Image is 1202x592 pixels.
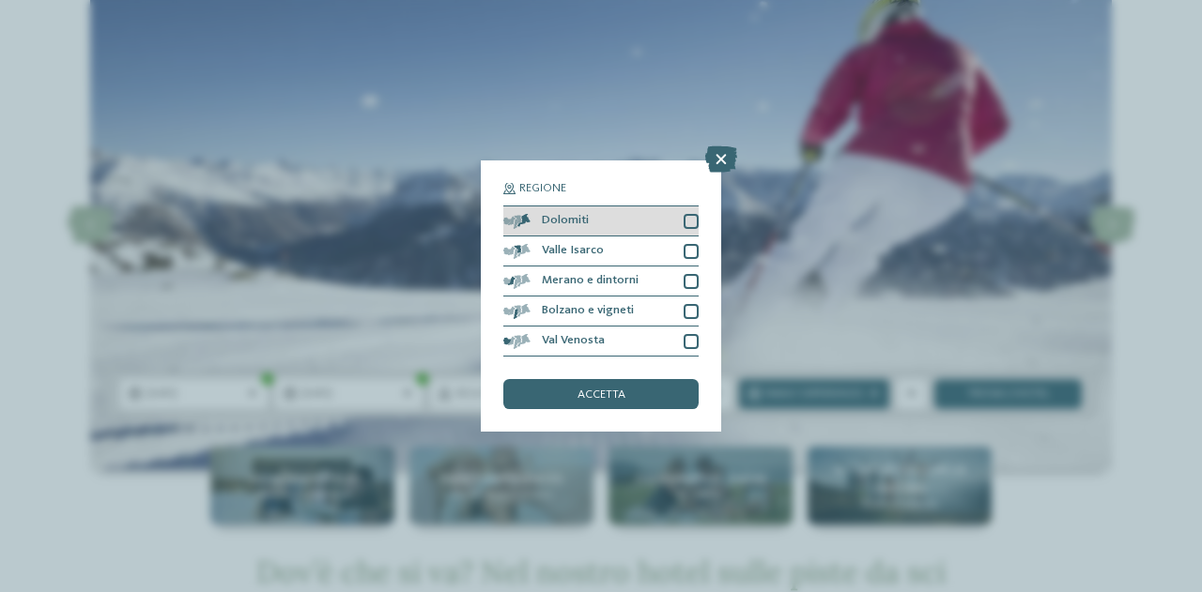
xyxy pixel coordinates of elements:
[542,215,589,227] span: Dolomiti
[542,305,634,317] span: Bolzano e vigneti
[542,275,639,287] span: Merano e dintorni
[542,245,604,257] span: Valle Isarco
[578,389,625,402] span: accetta
[519,183,566,195] span: Regione
[542,335,605,347] span: Val Venosta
